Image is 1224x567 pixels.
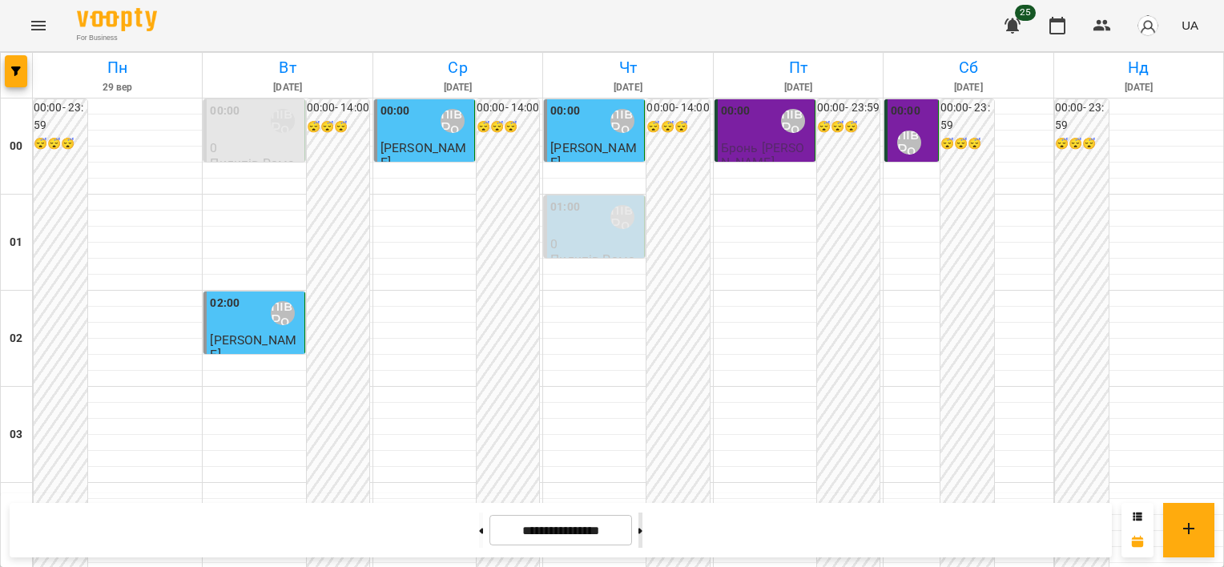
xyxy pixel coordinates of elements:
p: 0 [550,237,641,251]
h6: Вт [205,55,369,80]
div: Пилипів Романа [271,301,295,325]
div: Пилипів Романа [610,109,634,133]
span: 25 [1015,5,1036,21]
button: UA [1175,10,1205,40]
h6: [DATE] [205,80,369,95]
label: 00:00 [380,103,410,120]
h6: 29 вер [35,80,199,95]
div: Пилипів Романа [441,109,465,133]
h6: 😴😴😴 [477,119,539,136]
label: 00:00 [891,103,920,120]
p: Пилипів Романа [210,156,300,184]
h6: [DATE] [546,80,710,95]
div: Пилипів Романа [610,205,634,229]
span: [PERSON_NAME] [380,140,467,169]
h6: 00:00 - 23:59 [940,99,994,134]
h6: 😴😴😴 [646,119,709,136]
label: 02:00 [210,295,240,312]
h6: 00:00 - 23:59 [34,99,87,134]
h6: Ср [376,55,540,80]
h6: 03 [10,426,22,444]
h6: [DATE] [1057,80,1221,95]
h6: 00 [10,138,22,155]
h6: 00:00 - 14:00 [646,99,709,117]
span: For Business [77,33,157,43]
p: 0 [210,141,300,155]
h6: 😴😴😴 [940,135,994,153]
label: 00:00 [550,103,580,120]
h6: 00:00 - 23:59 [817,99,880,117]
h6: Сб [886,55,1050,80]
img: Voopty Logo [77,8,157,31]
div: Пилипів Романа [271,109,295,133]
h6: 00:00 - 14:00 [477,99,539,117]
h6: [DATE] [376,80,540,95]
span: UA [1182,17,1198,34]
label: 00:00 [721,103,751,120]
h6: Чт [546,55,710,80]
label: 00:00 [210,103,240,120]
span: Бронь [PERSON_NAME] [891,162,934,219]
h6: [DATE] [716,80,880,95]
label: 01:00 [550,199,580,216]
h6: 00:00 - 14:00 [307,99,369,117]
h6: 😴😴😴 [307,119,369,136]
h6: [DATE] [886,80,1050,95]
h6: Нд [1057,55,1221,80]
h6: 😴😴😴 [1055,135,1109,153]
h6: Пт [716,55,880,80]
div: Пилипів Романа [781,109,805,133]
div: Пилипів Романа [897,131,921,155]
h6: 01 [10,234,22,251]
span: Бронь [PERSON_NAME] [721,140,805,169]
span: [PERSON_NAME] [210,332,296,361]
h6: 😴😴😴 [34,135,87,153]
p: Пилипів Романа [550,252,641,280]
h6: 😴😴😴 [817,119,880,136]
h6: 02 [10,330,22,348]
h6: 00:00 - 23:59 [1055,99,1109,134]
button: Menu [19,6,58,45]
img: avatar_s.png [1137,14,1159,37]
h6: Пн [35,55,199,80]
span: [PERSON_NAME] [550,140,637,169]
